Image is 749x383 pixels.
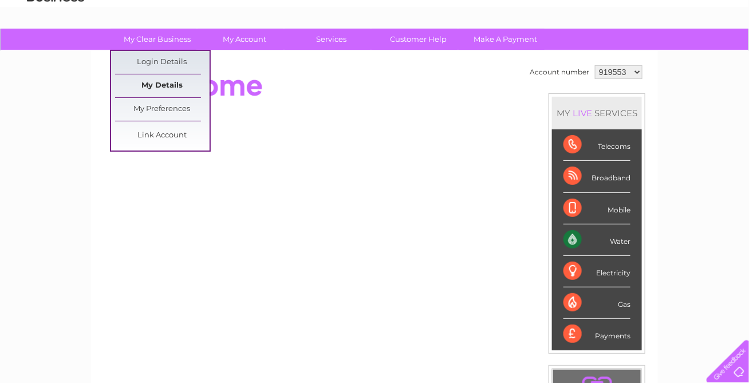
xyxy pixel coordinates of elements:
[115,51,210,74] a: Login Details
[459,29,553,50] a: Make A Payment
[111,29,205,50] a: My Clear Business
[649,49,666,57] a: Blog
[563,161,630,192] div: Broadband
[115,98,210,121] a: My Preferences
[608,49,642,57] a: Telecoms
[285,29,379,50] a: Services
[533,6,612,20] a: 0333 014 3131
[563,319,630,350] div: Payments
[115,124,210,147] a: Link Account
[563,256,630,287] div: Electricity
[105,6,646,56] div: Clear Business is a trading name of Verastar Limited (registered in [GEOGRAPHIC_DATA] No. 3667643...
[26,30,85,65] img: logo.png
[570,108,594,119] div: LIVE
[198,29,292,50] a: My Account
[372,29,466,50] a: Customer Help
[527,62,592,82] td: Account number
[563,287,630,319] div: Gas
[576,49,601,57] a: Energy
[115,74,210,97] a: My Details
[547,49,569,57] a: Water
[673,49,701,57] a: Contact
[711,49,738,57] a: Log out
[552,97,642,129] div: MY SERVICES
[563,224,630,256] div: Water
[563,193,630,224] div: Mobile
[563,129,630,161] div: Telecoms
